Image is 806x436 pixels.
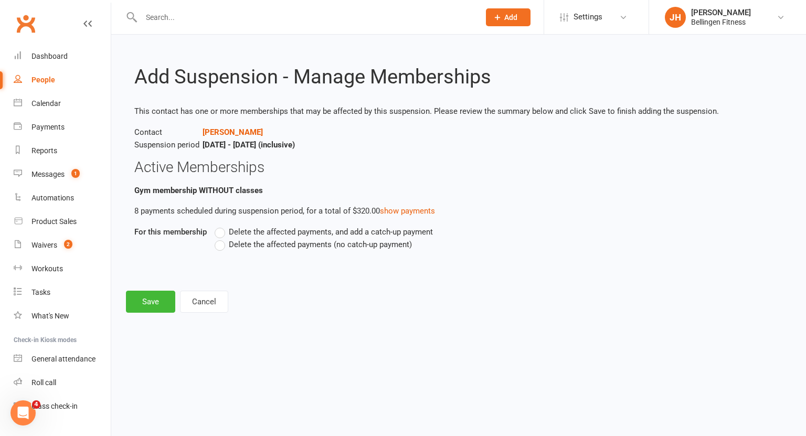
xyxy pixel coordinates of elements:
a: show payments [380,206,435,216]
a: General attendance kiosk mode [14,347,111,371]
a: People [14,68,111,92]
input: Search... [138,10,472,25]
p: 8 payments scheduled during suspension period, for a total of $320.00 [134,205,783,217]
a: Class kiosk mode [14,395,111,418]
a: [PERSON_NAME] [203,127,263,137]
a: Tasks [14,281,111,304]
span: Add [504,13,517,22]
a: Product Sales [14,210,111,233]
span: Delete the affected payments, and add a catch-up payment [229,226,433,237]
a: Reports [14,139,111,163]
a: Calendar [14,92,111,115]
div: Workouts [31,264,63,273]
div: People [31,76,55,84]
div: Roll call [31,378,56,387]
a: Payments [14,115,111,139]
div: Product Sales [31,217,77,226]
span: 1 [71,169,80,178]
span: Suspension period [134,139,203,151]
div: JH [665,7,686,28]
a: Automations [14,186,111,210]
a: What's New [14,304,111,328]
span: Contact [134,126,203,139]
div: Payments [31,123,65,131]
a: Waivers 2 [14,233,111,257]
div: Tasks [31,288,50,296]
p: This contact has one or more memberships that may be affected by this suspension. Please review t... [134,105,783,118]
h2: Add Suspension - Manage Memberships [134,66,783,88]
h3: Active Memberships [134,159,783,176]
iframe: Intercom live chat [10,400,36,426]
div: Calendar [31,99,61,108]
button: Save [126,291,175,313]
div: Reports [31,146,57,155]
a: Dashboard [14,45,111,68]
div: Class check-in [31,402,78,410]
div: Waivers [31,241,57,249]
span: 4 [32,400,40,409]
a: Workouts [14,257,111,281]
div: [PERSON_NAME] [691,8,751,17]
button: Cancel [180,291,228,313]
span: 2 [64,240,72,249]
label: For this membership [134,226,207,238]
div: Automations [31,194,74,202]
div: Messages [31,170,65,178]
a: Messages 1 [14,163,111,186]
a: Roll call [14,371,111,395]
strong: [DATE] - [DATE] (inclusive) [203,140,295,150]
div: General attendance [31,355,96,363]
div: What's New [31,312,69,320]
div: Dashboard [31,52,68,60]
b: Gym membership WITHOUT classes [134,186,263,195]
span: Settings [574,5,602,29]
span: Delete the affected payments (no catch-up payment) [229,238,412,249]
button: Add [486,8,531,26]
div: Bellingen Fitness [691,17,751,27]
a: Clubworx [13,10,39,37]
